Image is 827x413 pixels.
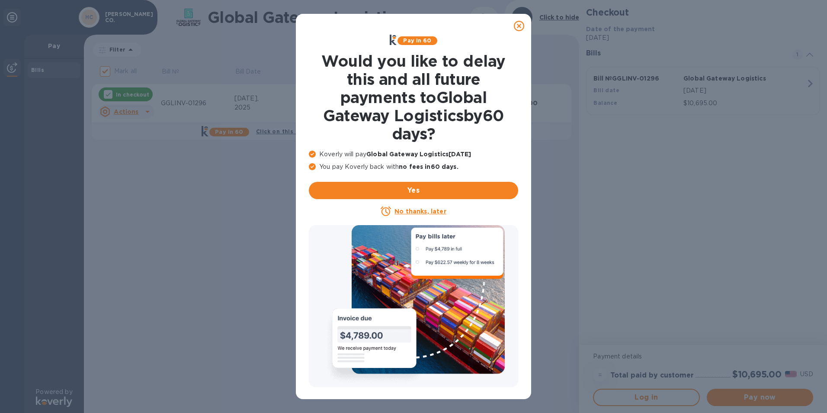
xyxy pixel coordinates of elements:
button: Yes [309,182,518,199]
b: Pay in 60 [403,37,431,44]
p: Koverly will pay [309,150,518,159]
p: You pay Koverly back with [309,162,518,171]
span: Yes [316,185,511,196]
b: Global Gateway Logistics [DATE] [366,151,471,158]
b: no fees in 60 days . [399,163,458,170]
h1: Would you like to delay this and all future payments to Global Gateway Logistics by 60 days ? [309,52,518,143]
u: No thanks, later [394,208,446,215]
